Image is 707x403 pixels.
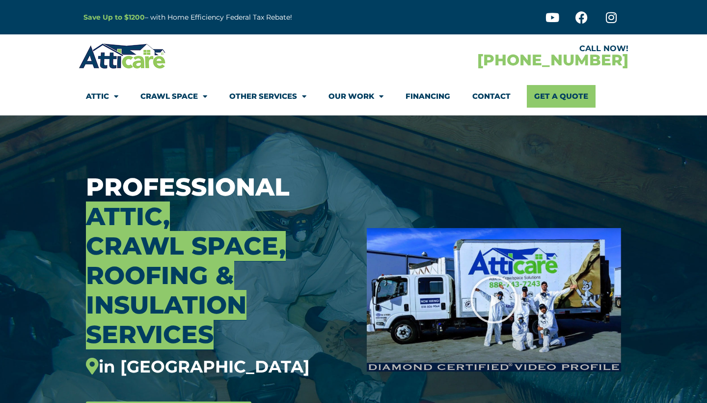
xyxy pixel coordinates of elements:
span: Attic, Crawl Space, Roofing & [86,201,286,290]
span: Insulation Services [86,290,246,349]
a: Save Up to $1200 [83,13,145,22]
a: Financing [406,85,450,108]
a: Contact [472,85,511,108]
div: Play Video [469,275,518,324]
div: CALL NOW! [353,45,628,53]
a: Other Services [229,85,306,108]
a: Crawl Space [140,85,207,108]
h3: Professional [86,173,352,377]
div: in [GEOGRAPHIC_DATA] [86,357,352,377]
a: Our Work [328,85,383,108]
a: Get A Quote [527,85,596,108]
nav: Menu [86,85,621,108]
a: Attic [86,85,118,108]
p: – with Home Efficiency Federal Tax Rebate! [83,12,402,23]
